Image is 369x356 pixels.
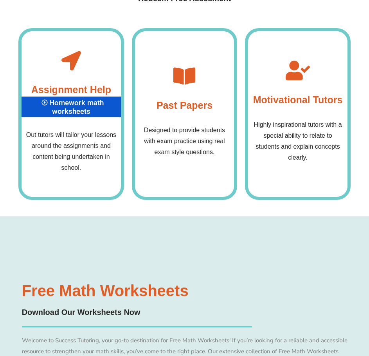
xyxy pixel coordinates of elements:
[253,92,343,108] h4: Motivational Tutors
[22,283,351,298] h3: Free Math Worksheets
[22,306,351,318] h4: Download Our Worksheets Now
[157,97,212,113] h4: Past Papers
[22,82,121,97] h4: Assignment Help
[22,96,121,117] div: Homework math worksheets
[239,268,369,356] iframe: Chat Widget
[252,119,344,163] p: Highly inspirational tutors with a special ability to relate to students and explain concepts cle...
[139,125,230,158] p: Designed to provide students with exam practice using real exam style questions.
[49,99,104,116] span: Homework math worksheets
[25,129,117,173] p: Out tutors will tailor your lessons around the assignments and content being undertaken in school.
